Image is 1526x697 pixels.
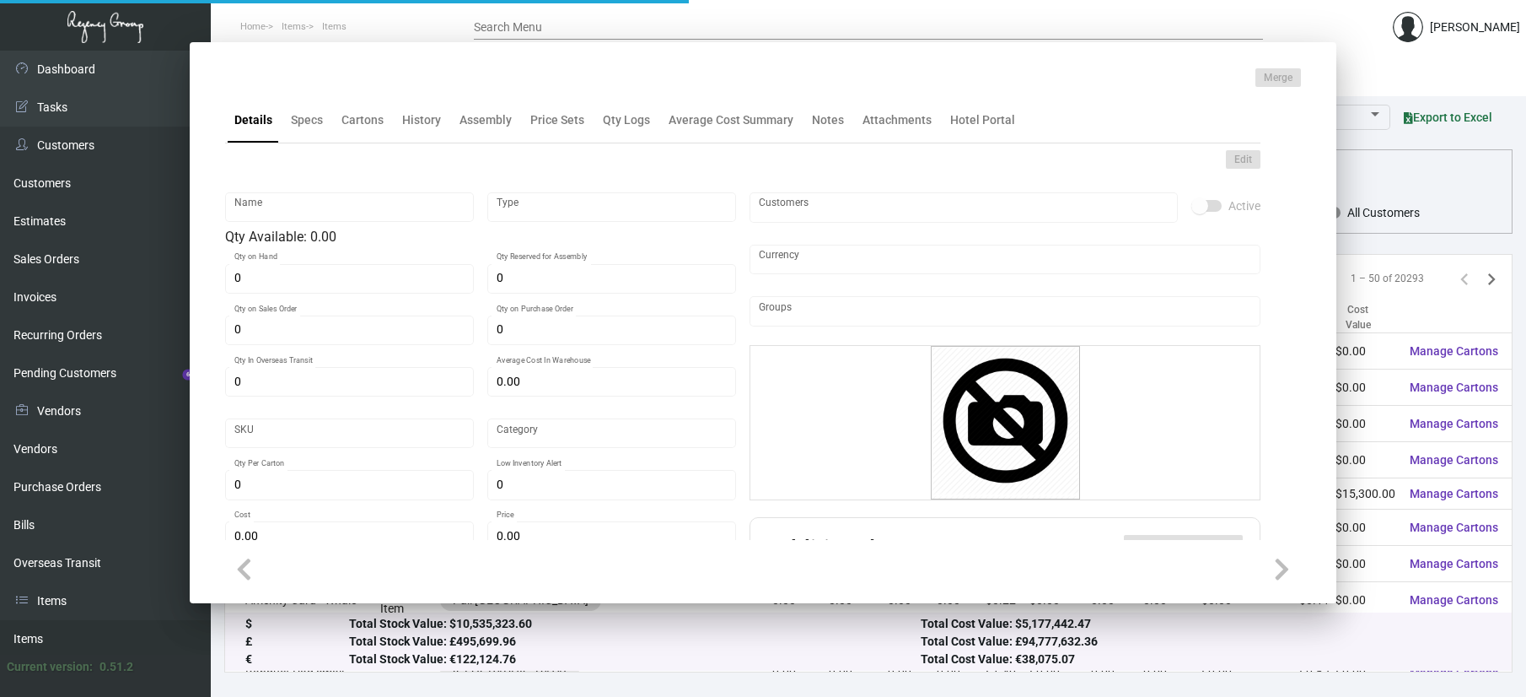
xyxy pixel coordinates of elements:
div: 0.51.2 [99,658,133,676]
button: Add Additional Fee [1124,535,1243,565]
span: Merge [1264,71,1292,85]
div: Specs [291,111,323,129]
div: Price Sets [530,111,584,129]
div: Qty Available: 0.00 [225,227,736,247]
div: Cartons [341,111,384,129]
div: Assembly [459,111,512,129]
div: Details [234,111,272,129]
div: History [402,111,441,129]
div: Attachments [862,111,932,129]
div: Hotel Portal [950,111,1015,129]
div: Notes [812,111,844,129]
span: Active [1228,196,1260,216]
div: Average Cost Summary [669,111,793,129]
input: Add new.. [759,201,1169,214]
div: Current version: [7,658,93,676]
input: Add new.. [759,305,1252,318]
button: Edit [1226,150,1260,169]
div: Qty Logs [603,111,650,129]
button: Merge [1255,68,1301,87]
h2: Additional Fees [767,535,931,565]
span: Edit [1234,153,1252,167]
